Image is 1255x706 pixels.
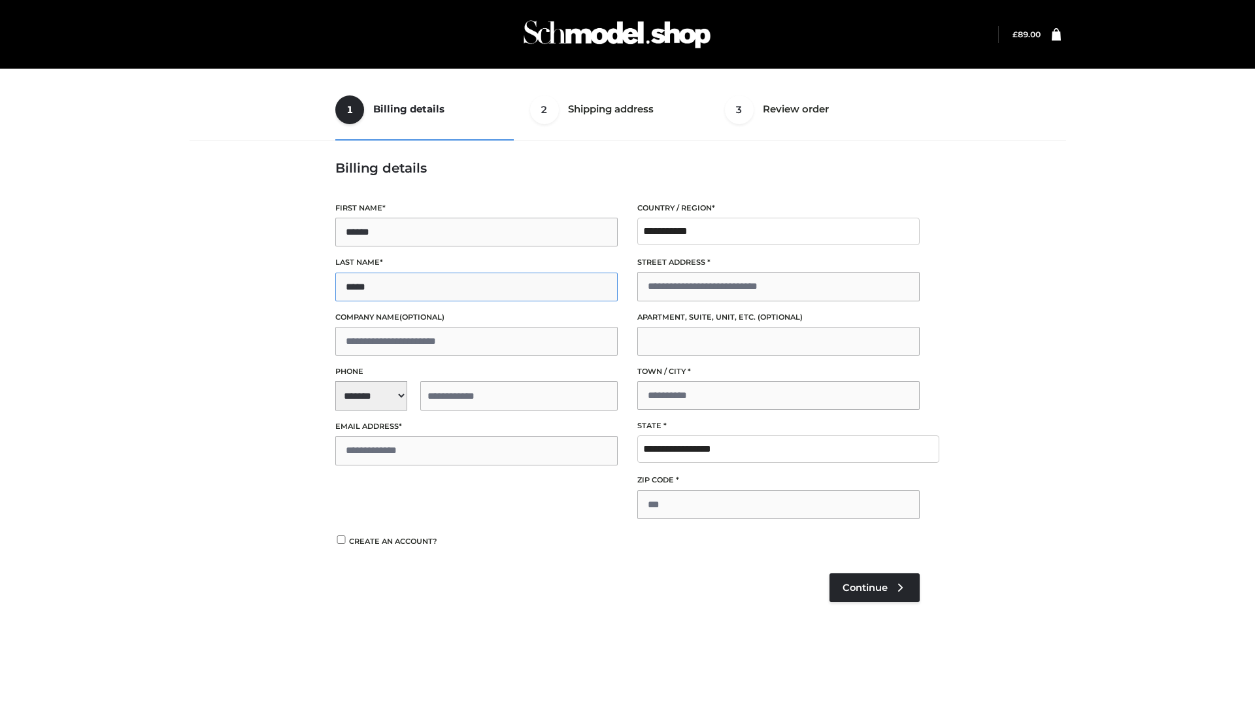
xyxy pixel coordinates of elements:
label: First name [335,202,618,214]
label: ZIP Code [637,474,920,486]
h3: Billing details [335,160,920,176]
label: Phone [335,365,618,378]
label: Apartment, suite, unit, etc. [637,311,920,324]
label: Town / City [637,365,920,378]
a: £89.00 [1012,29,1041,39]
span: Continue [843,582,888,594]
bdi: 89.00 [1012,29,1041,39]
span: Create an account? [349,537,437,546]
img: Schmodel Admin 964 [519,8,715,60]
label: Company name [335,311,618,324]
span: £ [1012,29,1018,39]
input: Create an account? [335,535,347,544]
label: State [637,420,920,432]
label: Street address [637,256,920,269]
label: Email address [335,420,618,433]
a: Continue [829,573,920,602]
span: (optional) [399,312,444,322]
span: (optional) [758,312,803,322]
label: Last name [335,256,618,269]
label: Country / Region [637,202,920,214]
